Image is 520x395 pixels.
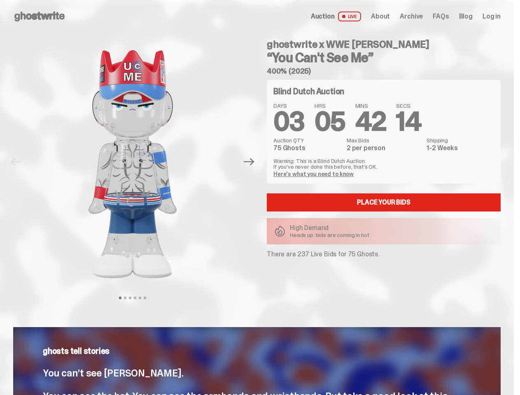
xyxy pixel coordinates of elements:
[338,12,361,21] span: LIVE
[483,13,501,20] a: Log in
[273,87,344,95] h4: Blind Dutch Auction
[273,158,494,170] p: Warning: This is a Blind Dutch Auction. If you’ve never done this before, that’s OK.
[396,103,421,109] span: SECS
[315,105,345,139] span: 05
[273,145,342,151] dd: 75 Ghosts
[347,137,422,143] dt: Max Bids
[311,12,361,21] a: Auction LIVE
[290,232,369,238] p: Heads up: bids are coming in hot
[273,105,305,139] span: 03
[129,297,131,299] button: View slide 3
[427,137,494,143] dt: Shipping
[267,193,501,211] a: Place your Bids
[240,153,258,171] button: Next
[273,137,342,143] dt: Auction QTY
[267,67,501,75] h5: 400% (2025)
[459,13,473,20] a: Blog
[43,347,471,355] p: ghosts tell stories
[273,170,354,178] a: Here's what you need to know
[134,297,136,299] button: View slide 4
[144,297,146,299] button: View slide 6
[267,51,501,64] h3: “You Can't See Me”
[267,39,501,49] h4: ghostwrite x WWE [PERSON_NAME]
[427,145,494,151] dd: 1-2 Weeks
[433,13,449,20] a: FAQs
[396,105,421,139] span: 14
[267,251,501,258] p: There are 237 Live Bids for 75 Ghosts.
[290,225,369,231] p: High Demand
[119,297,121,299] button: View slide 1
[371,13,390,20] a: About
[273,103,305,109] span: DAYS
[315,103,345,109] span: HRS
[124,297,126,299] button: View slide 2
[355,105,387,139] span: 42
[311,13,335,20] span: Auction
[139,297,141,299] button: View slide 5
[400,13,423,20] a: Archive
[355,103,387,109] span: MINS
[347,145,422,151] dd: 2 per person
[43,367,183,379] span: You can’t see [PERSON_NAME].
[28,33,238,295] img: John_Cena_Hero_1.png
